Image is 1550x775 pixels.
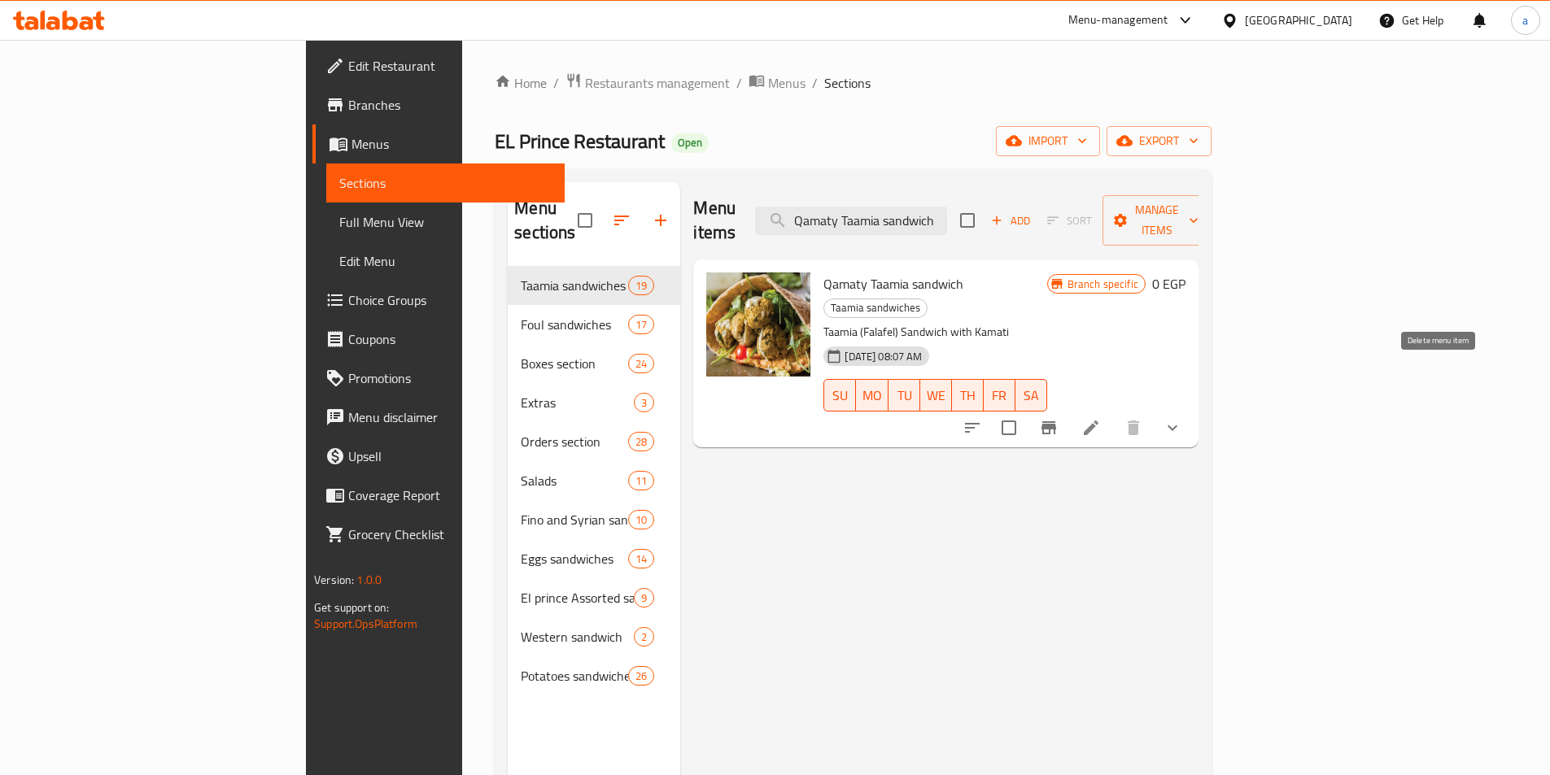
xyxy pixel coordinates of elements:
[495,72,1212,94] nav: breadcrumb
[1152,272,1185,295] h6: 0 EGP
[1245,11,1352,29] div: [GEOGRAPHIC_DATA]
[521,666,628,686] span: Potatoes sandwiches
[1081,418,1101,438] a: Edit menu item
[1120,131,1199,151] span: export
[326,242,565,281] a: Edit Menu
[671,136,709,150] span: Open
[984,379,1015,411] button: FR
[312,398,565,437] a: Menu disclaimer
[508,305,680,344] div: Foul sandwiches17
[312,437,565,476] a: Upsell
[508,578,680,617] div: El prince Assorted sandwiches9
[348,525,552,544] span: Grocery Checklist
[348,95,552,115] span: Branches
[508,259,680,702] nav: Menu sections
[895,384,914,407] span: TU
[348,56,552,76] span: Edit Restaurant
[671,133,709,153] div: Open
[628,354,654,373] div: items
[992,411,1026,445] span: Select to update
[634,627,654,647] div: items
[1029,408,1068,447] button: Branch-specific-item
[629,317,653,333] span: 17
[736,73,742,93] li: /
[348,329,552,349] span: Coupons
[314,569,354,590] span: Version:
[996,126,1100,156] button: import
[629,668,653,684] span: 26
[521,510,628,529] span: Fino and Syrian sandwich
[1163,418,1182,438] svg: Show Choices
[568,203,602,237] span: Select all sections
[629,434,653,450] span: 28
[634,588,654,607] div: items
[628,549,654,568] div: items
[953,408,992,447] button: sort-choices
[1015,379,1047,411] button: SA
[823,322,1046,342] p: Taamia (Falafel) Sandwich with Kamati
[635,629,653,645] span: 2
[889,379,920,411] button: TU
[339,173,552,193] span: Sections
[508,500,680,539] div: Fino and Syrian sandwich10
[920,379,952,411] button: WE
[326,163,565,202] a: Sections
[356,569,382,590] span: 1.0.0
[312,320,565,359] a: Coupons
[521,471,628,490] div: Salads
[521,354,628,373] div: Boxes section
[314,613,417,634] a: Support.OpsPlatform
[521,276,628,295] span: Taamia sandwiches
[1022,384,1041,407] span: SA
[1153,408,1192,447] button: show more
[314,597,389,618] span: Get support on:
[1009,131,1087,151] span: import
[339,251,552,271] span: Edit Menu
[521,549,628,568] span: Eggs sandwiches
[629,512,653,528] span: 10
[585,73,730,93] span: Restaurants management
[628,276,654,295] div: items
[508,422,680,461] div: Orders section28
[706,272,810,377] img: Qamaty Taamia sandwich
[823,298,928,318] div: Taamia sandwiches
[521,627,634,647] span: Western sandwich
[856,379,889,411] button: MO
[508,539,680,578] div: Eggs sandwiches14
[927,384,945,407] span: WE
[628,432,654,451] div: items
[312,124,565,163] a: Menus
[508,266,680,305] div: Taamia sandwiches19
[958,384,977,407] span: TH
[823,379,856,411] button: SU
[521,588,634,607] span: El prince Assorted sandwiches
[1522,11,1528,29] span: a
[1102,195,1212,246] button: Manage items
[823,272,963,296] span: Qamaty Taamia sandwich
[628,510,654,529] div: items
[628,471,654,490] div: items
[326,202,565,242] a: Full Menu View
[1061,276,1145,292] span: Branch specific
[508,656,680,695] div: Potatoes sandwiches26
[831,384,849,407] span: SU
[755,207,947,235] input: search
[508,344,680,383] div: Boxes section24
[1037,208,1102,233] span: Select section first
[629,356,653,372] span: 24
[521,393,634,412] span: Extras
[495,123,665,159] span: EL Prince Restaurant
[1107,126,1212,156] button: export
[641,201,680,240] button: Add section
[508,383,680,422] div: Extras3
[312,515,565,554] a: Grocery Checklist
[312,359,565,398] a: Promotions
[838,349,928,364] span: [DATE] 08:07 AM
[635,395,653,411] span: 3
